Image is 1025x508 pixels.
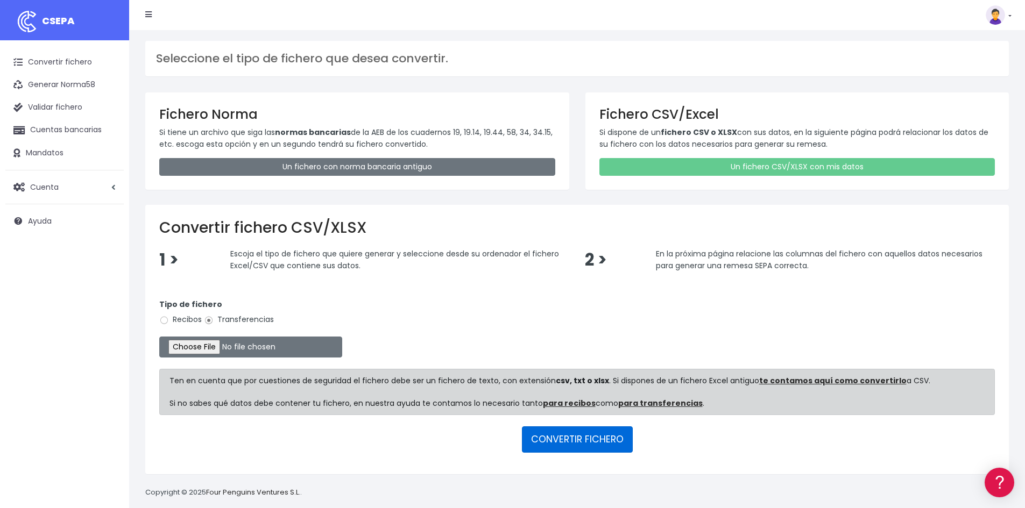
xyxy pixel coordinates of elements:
[661,127,737,138] strong: fichero CSV o XLSX
[159,248,179,271] span: 1 >
[230,248,559,271] span: Escoja el tipo de fichero que quiere generar y seleccione desde su ordenador el fichero Excel/CSV...
[599,126,995,151] p: Si dispone de un con sus datos, en la siguiente página podrá relacionar los datos de su fichero c...
[11,91,204,108] a: Información general
[11,136,204,153] a: Formatos
[5,74,124,96] a: Generar Norma58
[556,375,609,386] strong: csv, txt o xlsx
[275,127,351,138] strong: normas bancarias
[206,487,300,497] a: Four Penguins Ventures S.L.
[145,487,302,498] p: Copyright © 2025 .
[159,158,555,176] a: Un fichero con norma bancaria antiguo
[5,210,124,232] a: Ayuda
[13,8,40,35] img: logo
[599,158,995,176] a: Un fichero CSV/XLSX con mis datos
[11,258,204,268] div: Programadores
[11,169,204,186] a: Videotutoriales
[11,231,204,247] a: General
[30,181,59,192] span: Cuenta
[159,126,555,151] p: Si tiene un archivo que siga las de la AEB de los cuadernos 19, 19.14, 19.44, 58, 34, 34.15, etc....
[159,219,995,237] h2: Convertir fichero CSV/XLSX
[5,119,124,141] a: Cuentas bancarias
[11,153,204,169] a: Problemas habituales
[5,51,124,74] a: Convertir fichero
[11,275,204,291] a: API
[5,96,124,119] a: Validar fichero
[585,248,607,271] span: 2 >
[656,248,982,271] span: En la próxima página relacione las columnas del fichero con aquellos datos necesarios para genera...
[618,398,703,409] a: para transferencias
[42,14,75,27] span: CSEPA
[986,5,1005,25] img: profile
[759,375,907,386] a: te contamos aquí como convertirlo
[159,369,995,415] div: Ten en cuenta que por cuestiones de seguridad el fichero debe ser un fichero de texto, con extens...
[5,142,124,164] a: Mandatos
[148,310,207,320] a: POWERED BY ENCHANT
[159,314,202,325] label: Recibos
[11,119,204,129] div: Convertir ficheros
[11,75,204,85] div: Información general
[11,213,204,224] div: Facturación
[156,52,998,66] h3: Seleccione el tipo de fichero que desea convertir.
[11,186,204,203] a: Perfiles de empresas
[11,288,204,306] button: Contáctanos
[28,216,52,226] span: Ayuda
[522,426,633,452] button: CONVERTIR FICHERO
[599,106,995,122] h3: Fichero CSV/Excel
[159,106,555,122] h3: Fichero Norma
[5,176,124,198] a: Cuenta
[159,299,222,310] strong: Tipo de fichero
[204,314,274,325] label: Transferencias
[543,398,596,409] a: para recibos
